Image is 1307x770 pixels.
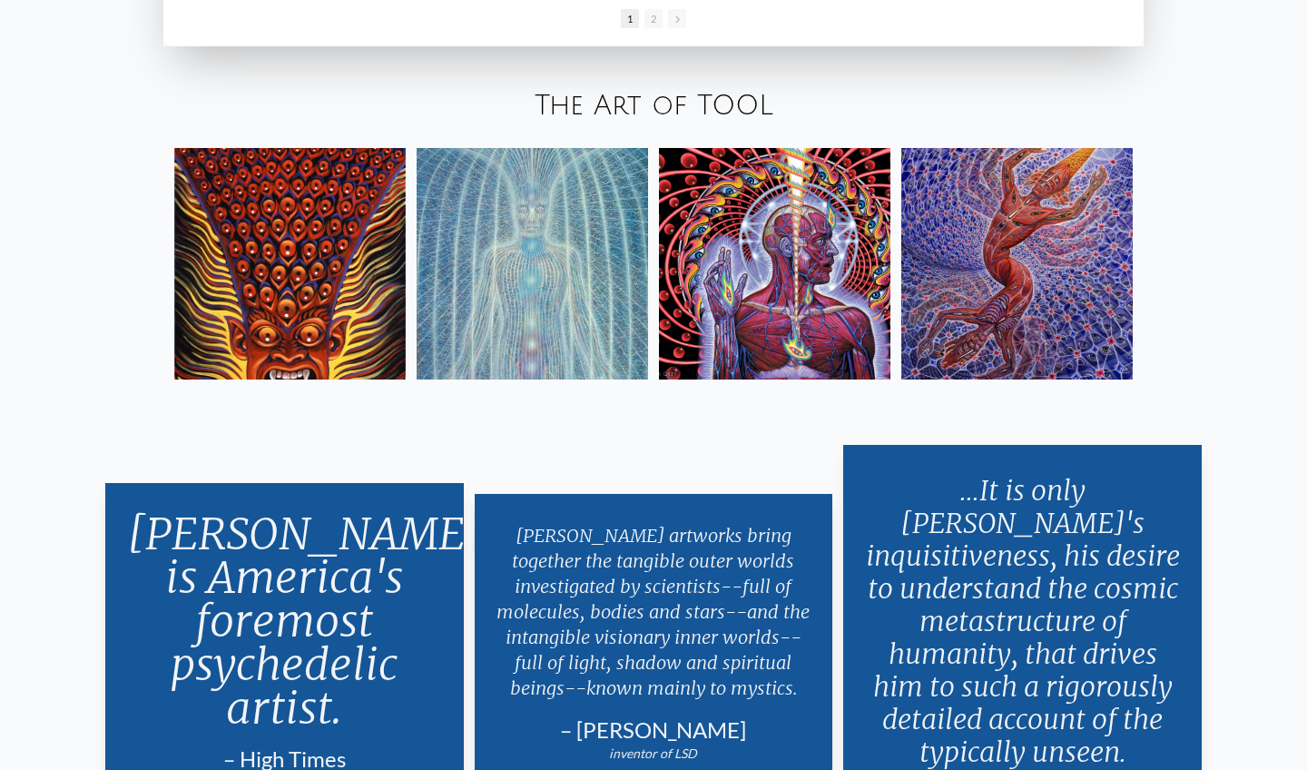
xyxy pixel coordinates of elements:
p: [PERSON_NAME] artworks bring together the tangible outer worlds investigated by scientists--full ... [496,516,811,708]
em: inventor of LSD [609,745,697,761]
div: – [PERSON_NAME] [496,716,811,745]
span: 2 [644,9,663,28]
a: The Art of TOOL [535,91,773,121]
span: 1 [621,9,639,28]
p: [PERSON_NAME] is America's foremost psychedelic artist. [127,505,442,737]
